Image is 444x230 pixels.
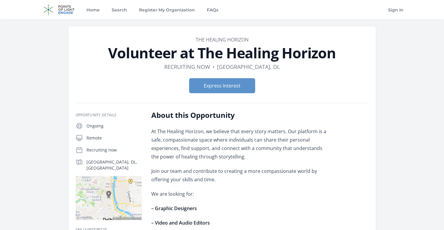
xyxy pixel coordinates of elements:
[196,36,249,43] a: The Healing Horizon
[217,63,280,71] dd: [GEOGRAPHIC_DATA], DL
[86,159,142,171] p: [GEOGRAPHIC_DATA], DL, [GEOGRAPHIC_DATA]
[151,190,327,198] p: We are looking for:
[76,46,369,60] h1: Volunteer at The Healing Horizon
[86,135,142,141] p: Remote
[76,176,142,220] img: Map
[151,219,210,226] strong: – Video and Audio Editors
[86,123,142,129] p: Ongoing
[151,127,327,161] p: At The Healing Horizon, we believe that every story matters. Our platform is a safe, compassionat...
[151,110,327,120] h2: About this Opportunity
[189,78,255,93] button: Express Interest
[76,113,142,118] h3: Opportunity Details
[164,63,210,71] dd: Recruiting now
[213,63,215,71] div: •
[86,147,142,153] p: Recruiting now
[151,205,197,212] strong: – Graphic Designers
[151,167,327,184] p: Join our team and contribute to creating a more compassionate world by offering your skills and t...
